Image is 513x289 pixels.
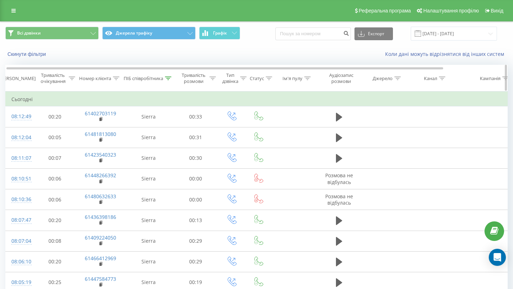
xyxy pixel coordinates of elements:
div: Ім'я пулу [283,75,302,82]
span: Налаштування профілю [423,8,479,14]
td: 00:05 [33,127,77,148]
td: Sierra [124,251,173,272]
td: Sierra [124,168,173,189]
td: Sierra [124,231,173,251]
div: Тривалість очікування [39,72,67,84]
div: Номер клієнта [79,75,111,82]
span: Графік [213,31,227,36]
span: Розмова не відбулась [325,172,353,185]
td: 00:20 [33,251,77,272]
button: Експорт [354,27,393,40]
td: 00:06 [33,189,77,210]
div: 08:12:04 [11,131,26,144]
div: Тривалість розмови [180,72,208,84]
span: Розмова не відбулась [325,193,353,206]
div: Джерело [373,75,393,82]
td: 00:20 [33,106,77,127]
div: Канал [424,75,437,82]
button: Джерела трафіку [102,27,196,40]
span: Реферальна програма [359,8,411,14]
button: Графік [199,27,240,40]
td: 00:00 [173,189,218,210]
td: Sierra [124,148,173,168]
div: 08:10:51 [11,172,26,186]
td: 00:29 [173,251,218,272]
div: 08:10:36 [11,193,26,206]
span: Вихід [491,8,503,14]
td: 00:20 [33,210,77,231]
td: Sierra [124,189,173,210]
a: 61447584773 [85,275,116,282]
a: 61481813080 [85,131,116,137]
a: 61402703119 [85,110,116,117]
button: Скинути фільтри [5,51,50,57]
td: 00:06 [33,168,77,189]
td: Sierra [124,127,173,148]
td: Sierra [124,106,173,127]
a: 61423540323 [85,151,116,158]
a: 61448266392 [85,172,116,179]
a: 61436398186 [85,214,116,220]
div: Аудіозапис розмови [324,72,358,84]
div: Тип дзвінка [222,72,238,84]
div: 08:12:49 [11,110,26,124]
td: Sierra [124,210,173,231]
button: Всі дзвінки [5,27,99,40]
td: 00:08 [33,231,77,251]
a: 61480632633 [85,193,116,200]
div: 08:06:10 [11,255,26,269]
td: 00:00 [173,168,218,189]
a: 61466412969 [85,255,116,262]
td: 00:31 [173,127,218,148]
td: 00:29 [173,231,218,251]
div: ПІБ співробітника [124,75,163,82]
div: 08:07:47 [11,213,26,227]
div: 08:11:07 [11,151,26,165]
a: Коли дані можуть відрізнятися вiд інших систем [385,51,508,57]
td: 00:07 [33,148,77,168]
div: Статус [250,75,264,82]
a: 61409224050 [85,234,116,241]
div: Кампанія [480,75,501,82]
td: 00:13 [173,210,218,231]
input: Пошук за номером [275,27,351,40]
span: Всі дзвінки [17,30,41,36]
td: 00:33 [173,106,218,127]
div: Open Intercom Messenger [489,249,506,266]
div: 08:07:04 [11,234,26,248]
td: 00:30 [173,148,218,168]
